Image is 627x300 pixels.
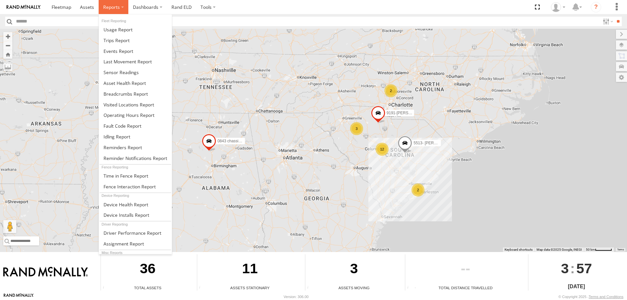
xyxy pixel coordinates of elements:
a: Service Reminder Notifications Report [99,153,172,164]
a: Asset Health Report [99,78,172,88]
div: 36 [101,254,194,285]
div: Version: 306.00 [284,295,309,299]
i: ? [591,2,601,12]
div: 2 [411,183,425,197]
a: Usage Report [99,24,172,35]
button: Zoom in [3,32,12,41]
label: Measure [3,62,12,71]
img: rand-logo.svg [7,5,40,9]
a: Device Health Report [99,199,172,210]
div: 3 [350,122,363,135]
a: Idling Report [99,131,172,142]
a: Fence Interaction Report [99,181,172,192]
div: Assets Moving [305,285,403,291]
span: 3 [561,254,569,282]
a: Breadcrumbs Report [99,88,172,99]
a: Reminders Report [99,142,172,153]
button: Keyboard shortcuts [505,247,533,252]
a: Sensor Readings [99,67,172,78]
div: Total number of Enabled Assets [101,286,111,291]
a: Full Events Report [99,46,172,56]
div: Total distance travelled by all assets within specified date range and applied filters [405,286,415,291]
a: Visited Locations Report [99,99,172,110]
a: Assignment Report [99,238,172,249]
span: 5513- [PERSON_NAME] [413,141,457,145]
a: Trips Report [99,35,172,46]
a: Device Installs Report [99,210,172,220]
button: Map Scale: 50 km per 48 pixels [584,247,614,252]
img: Rand McNally [3,267,88,278]
div: 3 [305,254,403,285]
button: Zoom Home [3,50,12,59]
div: Courtney Grier [549,2,568,12]
a: Time in Fences Report [99,170,172,181]
a: Asset Operating Hours Report [99,110,172,120]
span: Map data ©2025 Google, INEGI [537,248,582,251]
div: [DATE] [528,283,625,291]
div: Assets Stationary [197,285,303,291]
div: : [528,254,625,282]
div: Total Assets [101,285,194,291]
div: Total number of assets current stationary. [197,286,207,291]
span: 0843 chassis 843 [217,139,248,144]
div: © Copyright 2025 - [558,295,623,299]
a: Driver Performance Report [99,228,172,238]
label: Map Settings [616,73,627,82]
div: 12 [376,143,389,156]
div: Total Distance Travelled [405,285,525,291]
a: Terms (opens in new tab) [617,248,624,251]
span: 9191-[PERSON_NAME]([GEOGRAPHIC_DATA]) [387,111,472,116]
button: Zoom out [3,41,12,50]
div: 11 [197,254,303,285]
a: Last Movement Report [99,56,172,67]
a: Visit our Website [4,293,34,300]
label: Search Filter Options [600,17,614,26]
a: Fault Code Report [99,120,172,131]
a: Terms and Conditions [589,295,623,299]
span: 50 km [586,248,595,251]
div: 2 [384,84,397,97]
div: Total number of assets current in transit. [305,286,315,291]
span: 57 [576,254,592,282]
button: Drag Pegman onto the map to open Street View [3,220,16,233]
